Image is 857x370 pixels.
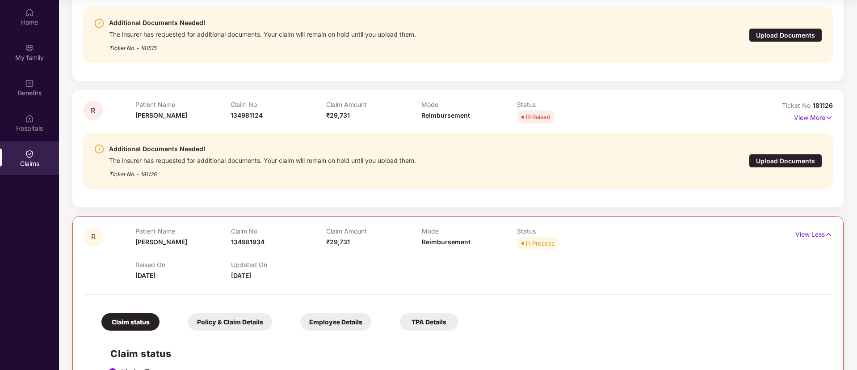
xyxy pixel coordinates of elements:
p: Patient Name [135,101,231,108]
span: Ticket No [782,102,813,109]
span: [DATE] [135,272,155,279]
div: Ticket No. - 181126 [109,165,416,179]
img: svg+xml;base64,PHN2ZyBpZD0iV2FybmluZ18tXzI0eDI0IiBkYXRhLW5hbWU9Ildhcm5pbmcgLSAyNHgyNCIgeG1sbnM9Im... [94,18,105,29]
div: Additional Documents Needed! [109,144,416,154]
span: Reimbursement [422,238,471,246]
div: Employee Details [300,313,371,331]
div: Policy & Claim Details [188,313,272,331]
img: svg+xml;base64,PHN2ZyBpZD0iQ2xhaW0iIHhtbG5zPSJodHRwOi8vd3d3LnczLm9yZy8yMDAwL3N2ZyIgd2lkdGg9IjIwIi... [25,149,34,158]
p: Claim Amount [326,227,421,235]
p: Claim No [231,101,326,108]
img: svg+xml;base64,PHN2ZyBpZD0iSG9tZSIgeG1sbnM9Imh0dHA6Ly93d3cudzMub3JnLzIwMDAvc3ZnIiB3aWR0aD0iMjAiIG... [25,8,34,17]
div: The insurer has requested for additional documents. Your claim will remain on hold until you uplo... [109,154,416,165]
div: Upload Documents [749,28,822,42]
span: R [91,233,96,241]
p: Status [517,101,613,108]
img: svg+xml;base64,PHN2ZyB4bWxucz0iaHR0cDovL3d3dy53My5vcmcvMjAwMC9zdmciIHdpZHRoPSIxNyIgaGVpZ2h0PSIxNy... [825,113,833,123]
p: Claim No [231,227,326,235]
p: Mode [422,227,517,235]
span: [DATE] [231,272,251,279]
img: svg+xml;base64,PHN2ZyB3aWR0aD0iMjAiIGhlaWdodD0iMjAiIHZpZXdCb3g9IjAgMCAyMCAyMCIgZmlsbD0ibm9uZSIgeG... [25,43,34,52]
div: TPA Details [400,313,458,331]
p: Patient Name [135,227,231,235]
div: Ticket No. - 181515 [109,38,416,52]
div: Upload Documents [749,154,822,168]
div: IR Raised [526,112,550,121]
p: Claim Amount [326,101,422,108]
p: Status [517,227,612,235]
div: Additional Documents Needed! [109,17,416,28]
p: Raised On [135,261,231,268]
span: Reimbursement [421,111,470,119]
span: ₹29,731 [326,111,350,119]
h2: Claim status [110,346,823,361]
img: svg+xml;base64,PHN2ZyBpZD0iSG9zcGl0YWxzIiB4bWxucz0iaHR0cDovL3d3dy53My5vcmcvMjAwMC9zdmciIHdpZHRoPS... [25,114,34,123]
img: svg+xml;base64,PHN2ZyBpZD0iV2FybmluZ18tXzI0eDI0IiBkYXRhLW5hbWU9Ildhcm5pbmcgLSAyNHgyNCIgeG1sbnM9Im... [94,144,105,154]
span: 134981934 [231,238,265,246]
img: svg+xml;base64,PHN2ZyBpZD0iQmVuZWZpdHMiIHhtbG5zPSJodHRwOi8vd3d3LnczLm9yZy8yMDAwL3N2ZyIgd2lkdGg9Ij... [25,79,34,88]
p: View More [794,111,833,123]
img: svg+xml;base64,PHN2ZyB4bWxucz0iaHR0cDovL3d3dy53My5vcmcvMjAwMC9zdmciIHdpZHRoPSIxNyIgaGVpZ2h0PSIxNy... [825,230,832,239]
span: 181126 [813,102,833,109]
span: 134981124 [231,111,263,119]
span: ₹29,731 [326,238,350,246]
span: [PERSON_NAME] [135,238,187,246]
div: In Process [526,239,555,248]
span: R [91,107,95,115]
div: The insurer has requested for additional documents. Your claim will remain on hold until you uplo... [109,28,416,38]
div: Claim status [101,313,160,331]
p: Updated On [231,261,326,268]
p: View Less [795,227,832,239]
span: [PERSON_NAME] [135,111,187,119]
p: Mode [421,101,517,108]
